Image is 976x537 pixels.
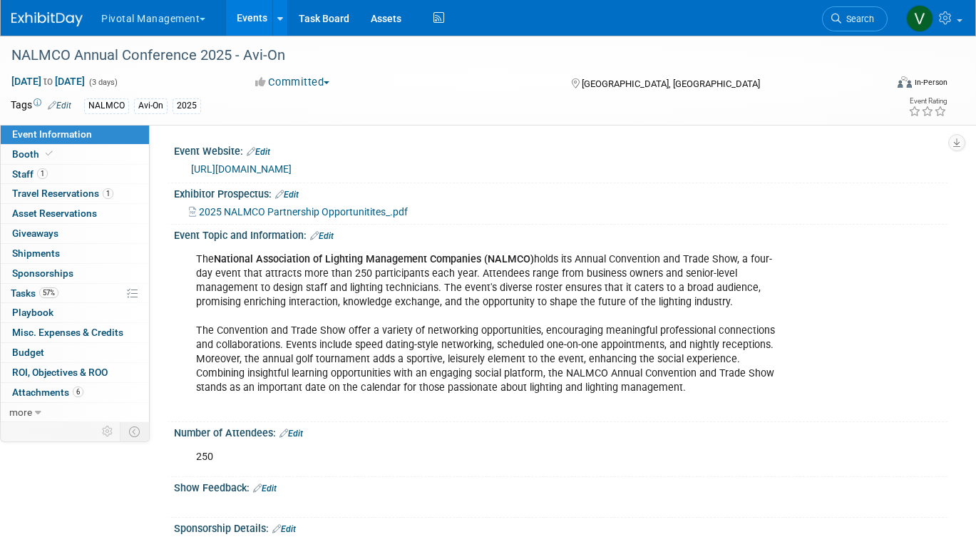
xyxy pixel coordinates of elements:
a: Edit [275,190,299,200]
div: Event Website: [174,140,947,159]
a: Shipments [1,244,149,263]
div: Event Topic and Information: [174,225,947,243]
span: 57% [39,287,58,298]
img: Valerie Weld [906,5,933,32]
span: Travel Reservations [12,188,113,199]
a: [URL][DOMAIN_NAME] [191,163,292,175]
a: Edit [253,484,277,493]
div: NALMCO Annual Conference 2025 - Avi-On [6,43,868,68]
a: Playbook [1,303,149,322]
a: Search [822,6,888,31]
a: Asset Reservations [1,204,149,223]
span: ROI, Objectives & ROO [12,367,108,378]
div: Number of Attendees: [174,422,947,441]
div: 2025 [173,98,201,113]
span: more [9,406,32,418]
span: Search [841,14,874,24]
span: Asset Reservations [12,208,97,219]
a: Giveaways [1,224,149,243]
a: Edit [279,429,303,439]
div: Sponsorship Details: [174,518,947,536]
a: Budget [1,343,149,362]
td: Tags [11,98,71,114]
span: to [41,76,55,87]
span: [DATE] [DATE] [11,75,86,88]
span: Sponsorships [12,267,73,279]
img: ExhibitDay [11,12,83,26]
div: Event Format [809,74,947,96]
a: Sponsorships [1,264,149,283]
div: Avi-On [134,98,168,113]
a: 2025 NALMCO Partnership Opportunitites_.pdf [189,206,408,218]
span: Staff [12,168,48,180]
span: (3 days) [88,78,118,87]
span: 6 [73,387,83,397]
a: Attachments6 [1,383,149,402]
span: Attachments [12,387,83,398]
a: Edit [48,101,71,111]
div: Event Rating [908,98,947,105]
a: ROI, Objectives & ROO [1,363,149,382]
a: Edit [247,147,270,157]
span: Budget [12,347,44,358]
div: Show Feedback: [174,477,947,496]
div: The holds its Annual Convention and Trade Show, a four-day event that attracts more than 250 part... [186,245,797,417]
img: Format-Inperson.png [898,76,912,88]
div: In-Person [914,77,947,88]
i: Booth reservation complete [46,150,53,158]
span: 2025 NALMCO Partnership Opportunitites_.pdf [199,206,408,218]
span: 1 [103,188,113,199]
span: Playbook [12,307,53,318]
a: more [1,403,149,422]
span: 1 [37,168,48,179]
span: Event Information [12,128,92,140]
a: Travel Reservations1 [1,184,149,203]
a: Edit [310,231,334,241]
div: 250 [186,443,797,471]
a: Event Information [1,125,149,144]
span: [GEOGRAPHIC_DATA], [GEOGRAPHIC_DATA] [582,78,760,89]
span: Giveaways [12,227,58,239]
span: Misc. Expenses & Credits [12,327,123,338]
div: Exhibitor Prospectus: [174,183,947,202]
td: Toggle Event Tabs [120,422,150,441]
span: Booth [12,148,56,160]
a: Misc. Expenses & Credits [1,323,149,342]
a: Staff1 [1,165,149,184]
b: National Association of Lighting Management Companies (NALMCO) [214,253,534,265]
span: Shipments [12,247,60,259]
a: Edit [272,524,296,534]
a: Booth [1,145,149,164]
button: Committed [250,75,335,90]
div: NALMCO [84,98,129,113]
a: Tasks57% [1,284,149,303]
td: Personalize Event Tab Strip [96,422,120,441]
span: Tasks [11,287,58,299]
